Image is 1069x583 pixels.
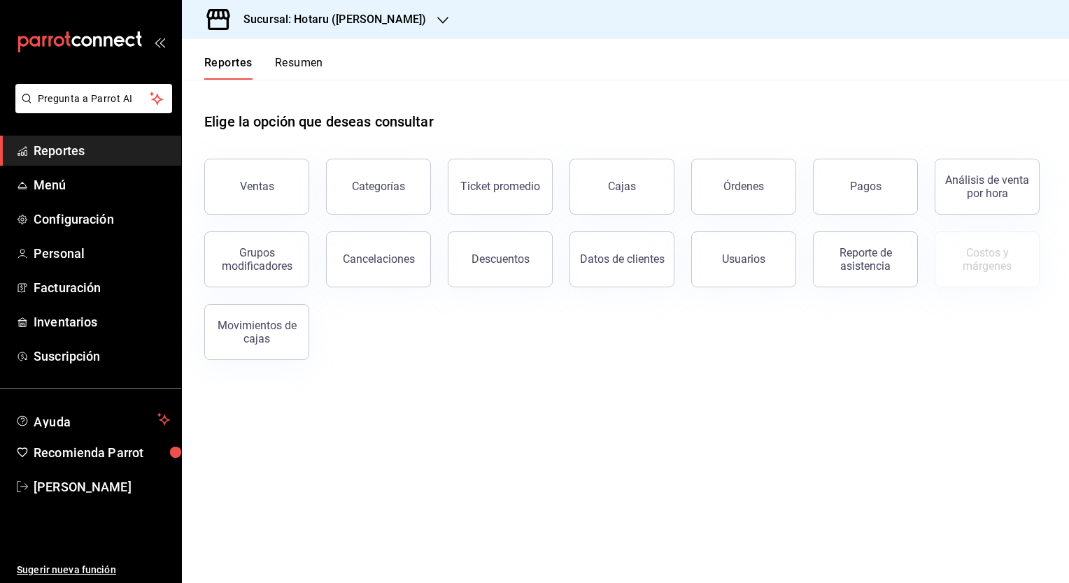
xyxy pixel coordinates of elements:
[204,56,323,80] div: navigation tabs
[352,180,405,193] div: Categorías
[34,443,170,462] span: Recomienda Parrot
[34,278,170,297] span: Facturación
[944,246,1031,273] div: Costos y márgenes
[569,159,674,215] a: Cajas
[813,159,918,215] button: Pagos
[813,231,918,287] button: Reporte de asistencia
[608,178,637,195] div: Cajas
[944,173,1031,200] div: Análisis de venta por hora
[691,231,796,287] button: Usuarios
[38,92,150,106] span: Pregunta a Parrot AI
[240,180,274,193] div: Ventas
[213,246,300,273] div: Grupos modificadores
[204,56,253,80] button: Reportes
[34,210,170,229] span: Configuración
[15,84,172,113] button: Pregunta a Parrot AI
[448,231,553,287] button: Descuentos
[722,252,765,266] div: Usuarios
[204,304,309,360] button: Movimientos de cajas
[213,319,300,345] div: Movimientos de cajas
[204,111,434,132] h1: Elige la opción que deseas consultar
[204,231,309,287] button: Grupos modificadores
[326,231,431,287] button: Cancelaciones
[275,56,323,80] button: Resumen
[822,246,909,273] div: Reporte de asistencia
[691,159,796,215] button: Órdenes
[569,231,674,287] button: Datos de clientes
[34,477,170,496] span: [PERSON_NAME]
[204,159,309,215] button: Ventas
[472,252,530,266] div: Descuentos
[34,411,152,428] span: Ayuda
[34,312,170,331] span: Inventarios
[935,231,1040,287] button: Contrata inventarios para ver este reporte
[232,11,426,28] h3: Sucursal: Hotaru ([PERSON_NAME])
[580,252,665,266] div: Datos de clientes
[154,36,165,48] button: open_drawer_menu
[34,175,170,194] span: Menú
[850,180,882,193] div: Pagos
[343,252,415,266] div: Cancelaciones
[460,180,540,193] div: Ticket promedio
[10,101,172,116] a: Pregunta a Parrot AI
[935,159,1040,215] button: Análisis de venta por hora
[326,159,431,215] button: Categorías
[448,159,553,215] button: Ticket promedio
[34,244,170,263] span: Personal
[34,347,170,366] span: Suscripción
[34,141,170,160] span: Reportes
[723,180,764,193] div: Órdenes
[17,563,170,577] span: Sugerir nueva función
